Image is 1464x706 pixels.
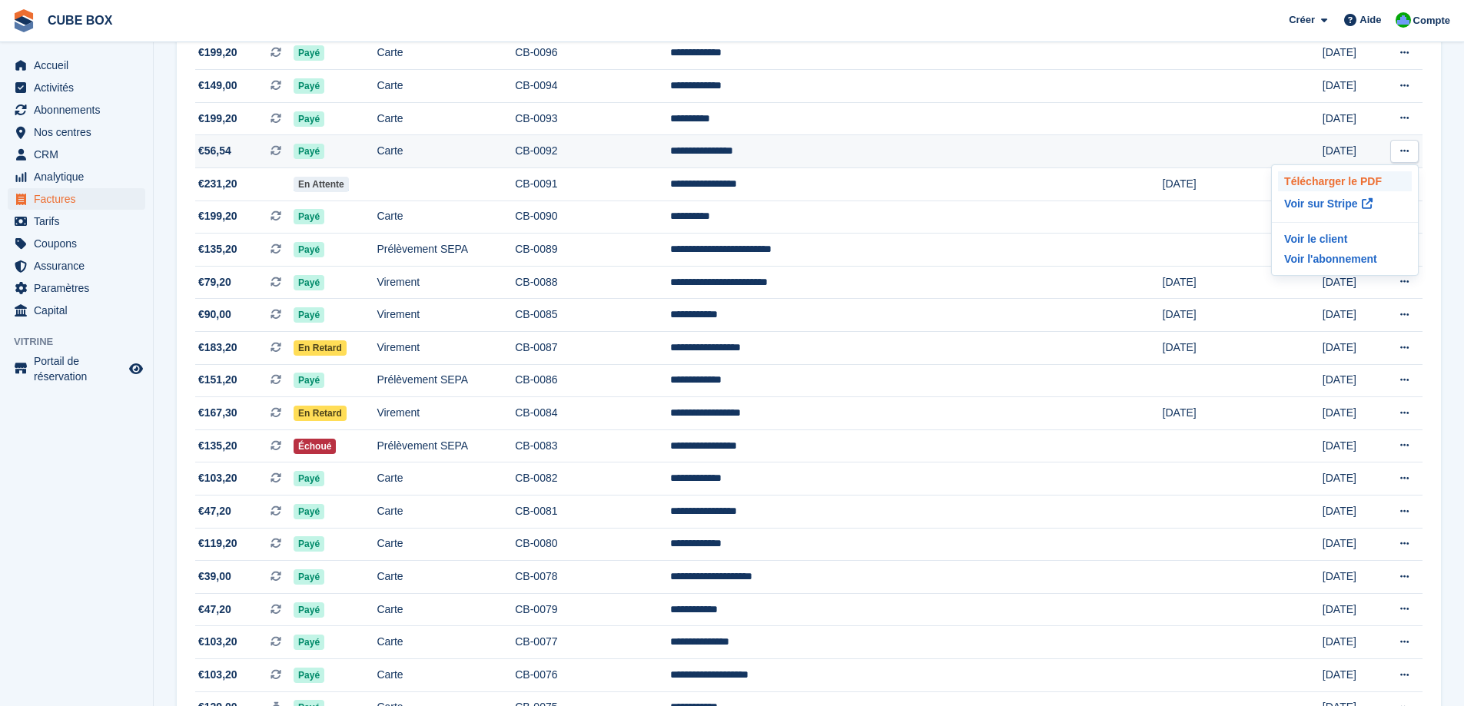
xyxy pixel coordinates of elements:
[8,277,145,299] a: menu
[34,255,126,277] span: Assurance
[1323,102,1374,135] td: [DATE]
[1163,397,1323,430] td: [DATE]
[34,144,126,165] span: CRM
[198,470,237,486] span: €103,20
[377,397,515,430] td: Virement
[1163,332,1323,365] td: [DATE]
[1278,191,1412,216] a: Voir sur Stripe
[377,234,515,267] td: Prélèvement SEPA
[8,144,145,165] a: menu
[1323,658,1374,691] td: [DATE]
[198,340,237,356] span: €183,20
[377,135,515,168] td: Carte
[198,176,237,192] span: €231,20
[8,166,145,187] a: menu
[1323,266,1374,299] td: [DATE]
[8,210,145,232] a: menu
[294,569,324,585] span: Payé
[34,121,126,143] span: Nos centres
[8,99,145,121] a: menu
[8,300,145,321] a: menu
[515,658,670,691] td: CB-0076
[294,78,324,94] span: Payé
[515,495,670,528] td: CB-0081
[1396,12,1411,28] img: Cube Box
[294,439,336,454] span: Échoué
[294,373,324,388] span: Payé
[127,360,145,378] a: Boutique d'aperçu
[34,99,126,121] span: Abonnements
[198,634,237,650] span: €103,20
[8,77,145,98] a: menu
[294,242,324,257] span: Payé
[34,300,126,321] span: Capital
[1289,12,1315,28] span: Créer
[198,438,237,454] span: €135,20
[377,299,515,332] td: Virement
[377,364,515,397] td: Prélèvement SEPA
[515,561,670,594] td: CB-0078
[377,462,515,496] td: Carte
[34,55,126,76] span: Accueil
[1323,135,1374,168] td: [DATE]
[1163,299,1323,332] td: [DATE]
[1323,397,1374,430] td: [DATE]
[294,602,324,618] span: Payé
[294,111,324,127] span: Payé
[515,429,670,462] td: CB-0083
[294,307,324,323] span: Payé
[1323,70,1374,103] td: [DATE]
[198,405,237,421] span: €167,30
[198,372,237,388] span: €151,20
[294,635,324,650] span: Payé
[294,209,324,224] span: Payé
[294,340,347,356] span: En retard
[34,188,126,210] span: Factures
[198,274,231,290] span: €79,20
[198,78,237,94] span: €149,00
[8,233,145,254] a: menu
[12,9,35,32] img: stora-icon-8386f47178a22dfd0bd8f6a31ec36ba5ce8667c1dd55bd0f319d3a0aa187defe.svg
[1323,528,1374,561] td: [DATE]
[198,111,237,127] span: €199,20
[198,503,231,519] span: €47,20
[198,45,237,61] span: €199,20
[294,668,324,683] span: Payé
[515,462,670,496] td: CB-0082
[198,241,237,257] span: €135,20
[515,135,670,168] td: CB-0092
[1323,332,1374,365] td: [DATE]
[515,37,670,70] td: CB-0096
[8,55,145,76] a: menu
[1323,364,1374,397] td: [DATE]
[1163,168,1323,201] td: [DATE]
[377,528,515,561] td: Carte
[377,626,515,659] td: Carte
[515,593,670,626] td: CB-0079
[377,593,515,626] td: Carte
[515,201,670,234] td: CB-0090
[1278,249,1412,269] a: Voir l'abonnement
[294,406,347,421] span: En retard
[198,208,237,224] span: €199,20
[377,332,515,365] td: Virement
[294,177,349,192] span: En attente
[377,266,515,299] td: Virement
[198,568,231,585] span: €39,00
[1278,171,1412,191] a: Télécharger le PDF
[198,143,231,159] span: €56,54
[515,528,670,561] td: CB-0080
[377,561,515,594] td: Carte
[377,102,515,135] td: Carte
[34,233,126,254] span: Coupons
[515,70,670,103] td: CB-0094
[1278,229,1412,249] a: Voir le client
[1323,495,1374,528] td: [DATE]
[377,201,515,234] td: Carte
[34,166,126,187] span: Analytique
[1323,37,1374,70] td: [DATE]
